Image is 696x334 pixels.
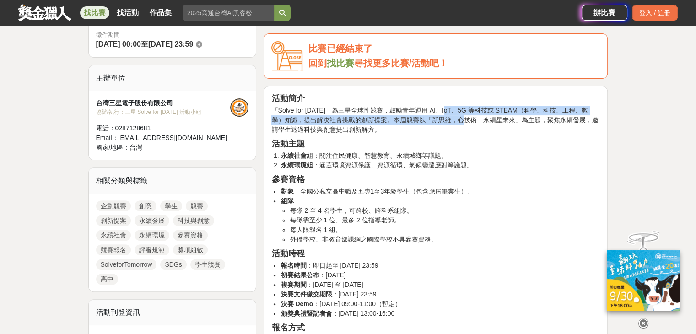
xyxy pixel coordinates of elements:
span: [DATE] 00:00 [96,40,141,48]
a: 獎項組數 [173,244,208,255]
a: 競賽報名 [96,244,131,255]
span: 尋找更多比賽/活動吧！ [354,58,448,68]
a: 科技與創意 [173,215,214,226]
span: 台灣 [129,144,142,151]
li: ：涵蓋環境資源保護、資源循環、氣候變遷應對等議題。 [281,161,600,170]
li: ：[DATE] [281,270,600,280]
a: 高中 [96,274,118,285]
a: 永續社會 [96,230,131,241]
strong: 對象 [281,188,293,195]
strong: 組隊 [281,197,293,205]
div: 電話： 0287128681 [96,124,231,133]
strong: 初賽結果公布 [281,271,319,279]
a: 創新提案 [96,215,131,226]
span: [DATE] 23:59 [148,40,193,48]
div: 比賽已經結束了 [308,41,600,56]
div: 相關分類與標籤 [89,168,256,194]
li: ：[DATE] 09:00-11:00（暫定） [281,299,600,309]
strong: 複賽期間 [281,281,306,288]
div: Email： [EMAIL_ADDRESS][DOMAIN_NAME] [96,133,231,143]
a: 找比賽 [80,6,109,19]
span: 國家/地區： [96,144,130,151]
strong: 頒獎典禮暨記者會 [281,310,332,317]
a: 辦比賽 [582,5,627,21]
div: 協辦/執行： 三星 Solve for [DATE] 活動小組 [96,108,231,116]
li: 外僑學校、非教育部課綱之國際學校不具參賽資格。 [290,235,600,244]
li: 每隊需至少 1 位、最多 2 位指導老師。 [290,215,600,225]
li: ：即日起至 [DATE] 23:59 [281,261,600,270]
li: 每人限報名 1 組。 [290,225,600,235]
a: 學生競賽 [190,259,225,270]
strong: 活動主題 [271,139,304,148]
li: ：全國公私立高中職及五專1至3年級學生（包含應屆畢業生）。 [281,187,600,196]
span: 回到 [308,58,326,68]
a: 企劃競賽 [96,200,131,211]
a: 參賽資格 [173,230,208,241]
strong: 決賽 Demo [281,300,313,307]
strong: 決賽文件繳交期限 [281,291,332,298]
strong: 報名時間 [281,262,306,269]
a: 找活動 [113,6,142,19]
strong: 活動簡介 [271,94,304,103]
li: ：[DATE] 23:59 [281,290,600,299]
strong: 永續社會組 [281,152,313,159]
li: ： [281,196,600,244]
a: SDGs [160,259,186,270]
a: 學生 [160,200,182,211]
strong: 永續環境組 [281,162,313,169]
strong: 參賽資格 [271,175,304,184]
li: 每隊 2 至 4 名學生，可跨校、跨科系組隊。 [290,206,600,215]
span: 徵件期間 [96,31,120,38]
div: 主辦單位 [89,65,256,91]
a: 創意 [135,200,156,211]
a: 找比賽 [326,58,354,68]
a: 永續發展 [135,215,169,226]
a: SolveforTomorrow [96,259,157,270]
div: 台灣三星電子股份有限公司 [96,98,231,108]
strong: 活動時程 [271,249,304,258]
a: 評審規範 [135,244,169,255]
li: ：關注住民健康、智慧教育、永續城鄉等議題。 [281,151,600,161]
div: 活動刊登資訊 [89,300,256,325]
a: 作品集 [146,6,175,19]
input: 2025高通台灣AI黑客松 [183,5,274,21]
a: 永續環境 [135,230,169,241]
img: ff197300-f8ee-455f-a0ae-06a3645bc375.jpg [607,250,680,311]
div: 登入 / 註冊 [632,5,678,21]
a: 競賽 [186,200,208,211]
strong: 報名方式 [271,323,304,332]
span: 至 [141,40,148,48]
li: ：[DATE] 至 [DATE] [281,280,600,290]
img: Icon [271,41,303,71]
li: ：[DATE] 13:00-16:00 [281,309,600,318]
p: 「Solve for [DATE]」為三星全球性競賽，鼓勵青年運用 AI、IoT、5G 等科技或 STEAM（科學、科技、工程、數學）知識，提出解決社會挑戰的創新提案。本屆競賽以「新思維，心技術... [271,106,600,135]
